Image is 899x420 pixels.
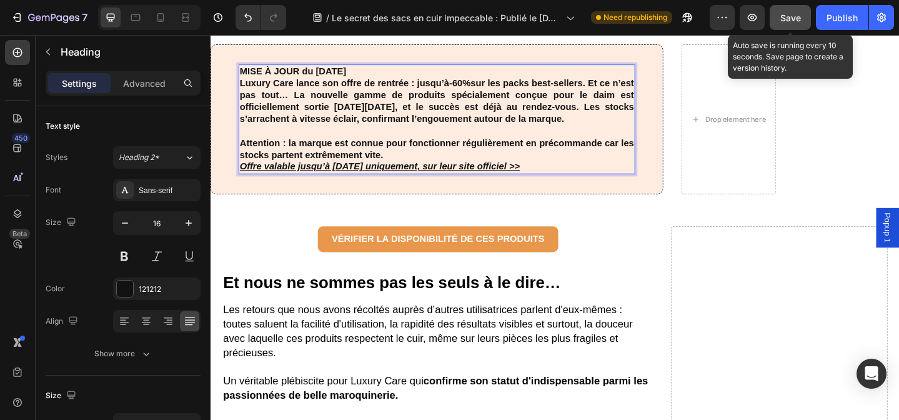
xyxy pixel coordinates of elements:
div: Styles [46,152,67,163]
span: Le secret des sacs en cuir impeccable : Publié le [DATE] [332,11,561,24]
strong: -60% [260,47,283,57]
button: Show more [46,342,201,365]
h3: Rich Text Editor. Editing area: main [31,32,462,151]
button: 7 [5,5,93,30]
span: Heading 2* [119,152,159,163]
strong: VÉRIFIER LA DISPONIBILITÉ DE CES PRODUITS [132,216,364,227]
span: Save [780,12,801,23]
iframe: Design area [211,35,899,420]
p: 7 [82,10,87,25]
span: Popup 1 [731,193,743,226]
p: Settings [62,77,97,90]
span: / [326,11,329,24]
button: Save [770,5,811,30]
div: Size [46,214,79,231]
button: Publish [816,5,868,30]
a: VÉRIFIER LA DISPONIBILITÉ DE CES PRODUITS [117,208,379,236]
span: Et nous ne sommes pas les seuls à le dire… [14,260,381,279]
p: Luxury Care lance son offre de rentrée : jusqu’à sur les packs best-sellers. Et ce n’est pas tout... [32,33,461,150]
button: Heading 2* [113,146,201,169]
div: Drop element here [539,87,605,97]
div: Size [46,387,79,404]
div: 121212 [139,284,197,295]
span: Need republishing [603,12,667,23]
div: Color [46,283,65,294]
div: Beta [9,229,30,239]
p: Heading [61,44,196,59]
strong: MISE À JOUR du [DATE] [32,34,147,44]
div: Sans-serif [139,185,197,196]
div: Publish [827,11,858,24]
div: Align [46,313,81,330]
div: Undo/Redo [236,5,286,30]
span: Un véritable plébiscite pour Luxury Care qui [14,370,477,398]
div: Show more [94,347,152,360]
span: Les retours que nous avons récoltés auprès d’autres utilisatrices parlent d'eux-mêmes : toutes sa... [14,292,460,352]
strong: confirme son statut d'indispensable parmi les passionnées de belle maroquinerie. [14,370,477,398]
p: Advanced [123,77,166,90]
div: Text style [46,121,80,132]
div: Font [46,184,61,196]
u: Offre valable jusqu’à [DATE] uniquement, sur leur site officiel >> [32,137,337,148]
div: Open Intercom Messenger [857,359,887,389]
div: 450 [12,133,30,143]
